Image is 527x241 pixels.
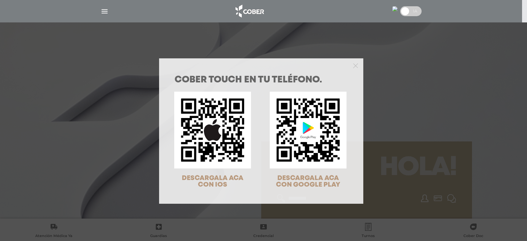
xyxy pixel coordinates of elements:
span: DESCARGALA ACA CON GOOGLE PLAY [276,175,340,188]
img: qr-code [270,92,347,168]
img: qr-code [174,92,251,168]
span: DESCARGALA ACA CON IOS [182,175,243,188]
h1: COBER TOUCH en tu teléfono. [175,75,348,85]
button: Close [353,62,358,68]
